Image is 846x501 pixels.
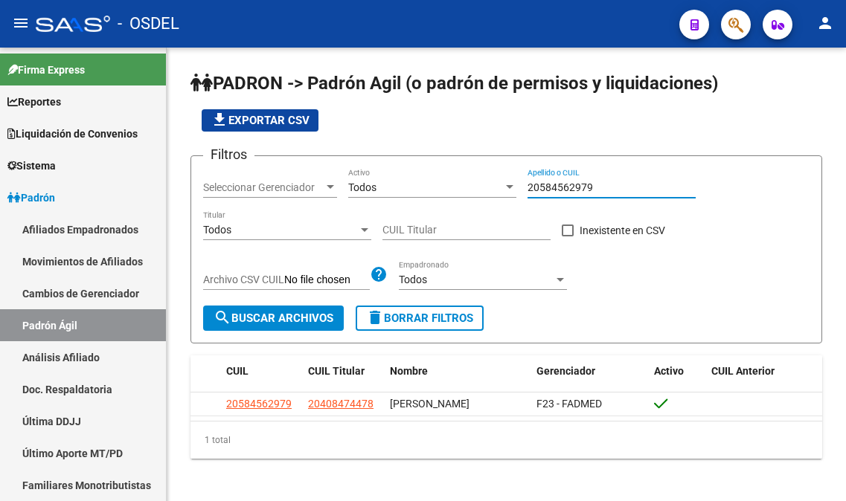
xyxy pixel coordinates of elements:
span: Inexistente en CSV [580,222,665,239]
span: Archivo CSV CUIL [203,274,284,285]
button: Borrar Filtros [356,306,484,331]
span: Firma Express [7,62,85,78]
mat-icon: person [816,14,834,32]
span: Liquidación de Convenios [7,126,138,142]
span: Exportar CSV [211,114,310,127]
span: CUIL [226,365,249,377]
datatable-header-cell: Nombre [384,355,531,387]
mat-icon: delete [366,308,384,326]
mat-icon: search [214,308,231,326]
button: Exportar CSV [202,109,318,132]
iframe: Intercom live chat [795,450,831,486]
datatable-header-cell: CUIL [220,355,302,387]
span: Borrar Filtros [366,311,473,325]
span: Activo [654,365,684,377]
span: Seleccionar Gerenciador [203,181,324,194]
span: Buscar Archivos [214,311,333,325]
input: Archivo CSV CUIL [284,274,370,287]
span: - OSDEL [118,7,179,40]
datatable-header-cell: Gerenciador [531,355,647,387]
mat-icon: menu [12,14,30,32]
span: Todos [399,274,427,285]
span: CUIL Titular [308,365,365,377]
span: PADRON -> Padrón Agil (o padrón de permisos y liquidaciones) [190,73,718,94]
span: Todos [203,224,231,236]
button: Buscar Archivos [203,306,344,331]
span: Reportes [7,94,61,110]
h3: Filtros [203,144,254,165]
datatable-header-cell: CUIL Anterior [705,355,822,387]
span: Nombre [390,365,428,377]
span: Todos [348,181,376,193]
span: [PERSON_NAME] [390,398,470,410]
datatable-header-cell: CUIL Titular [302,355,384,387]
mat-icon: file_download [211,111,228,129]
datatable-header-cell: Activo [648,355,705,387]
span: Gerenciador [536,365,595,377]
div: 1 total [190,421,822,459]
span: 20584562979 [226,398,292,410]
mat-icon: help [370,265,388,283]
span: F23 - FADMED [536,398,602,410]
span: CUIL Anterior [711,365,775,377]
span: Sistema [7,158,56,174]
span: Padrón [7,190,55,206]
span: 20408474478 [308,398,374,410]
